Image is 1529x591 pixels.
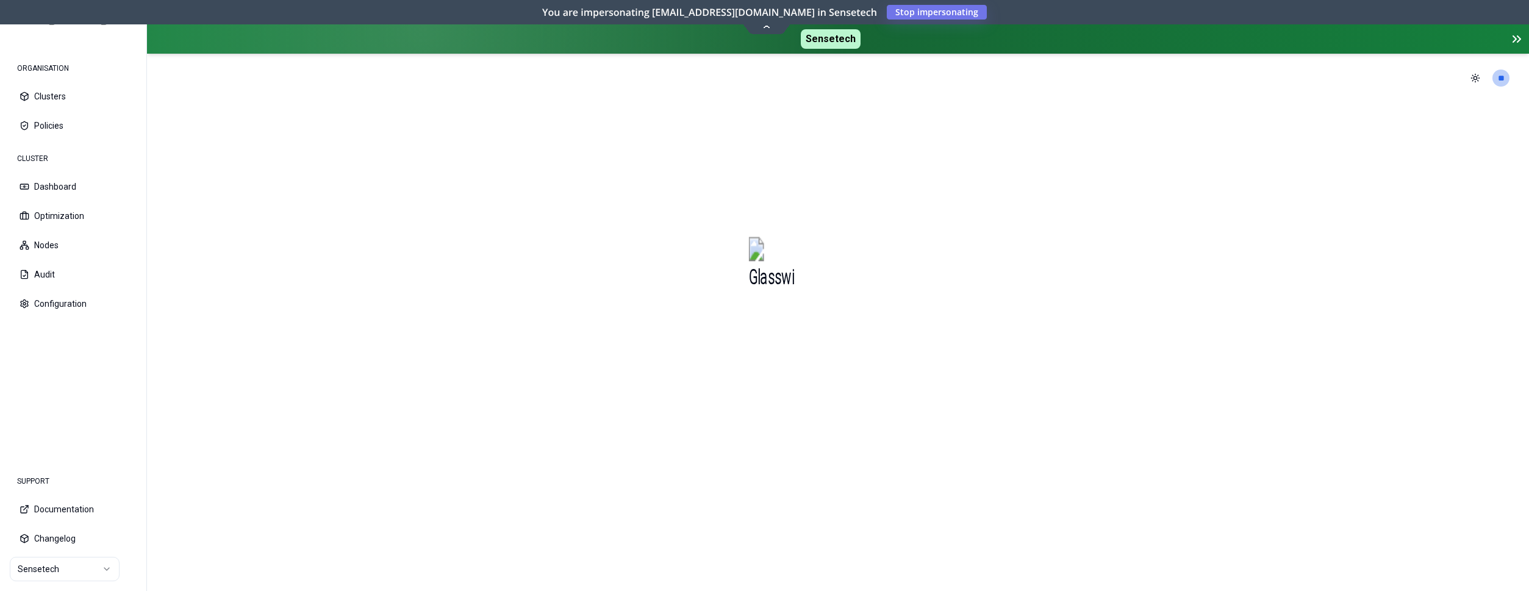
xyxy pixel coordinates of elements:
button: Documentation [10,496,137,523]
button: Policies [10,112,137,139]
button: Clusters [10,83,137,110]
button: Changelog [10,525,137,552]
button: Optimization [10,202,137,229]
div: SUPPORT [10,469,137,493]
button: Nodes [10,232,137,259]
button: Dashboard [10,173,137,200]
button: Audit [10,261,137,288]
span: Sensetech [801,29,861,49]
button: Configuration [10,290,137,317]
div: CLUSTER [10,146,137,171]
div: ORGANISATION [10,56,137,81]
